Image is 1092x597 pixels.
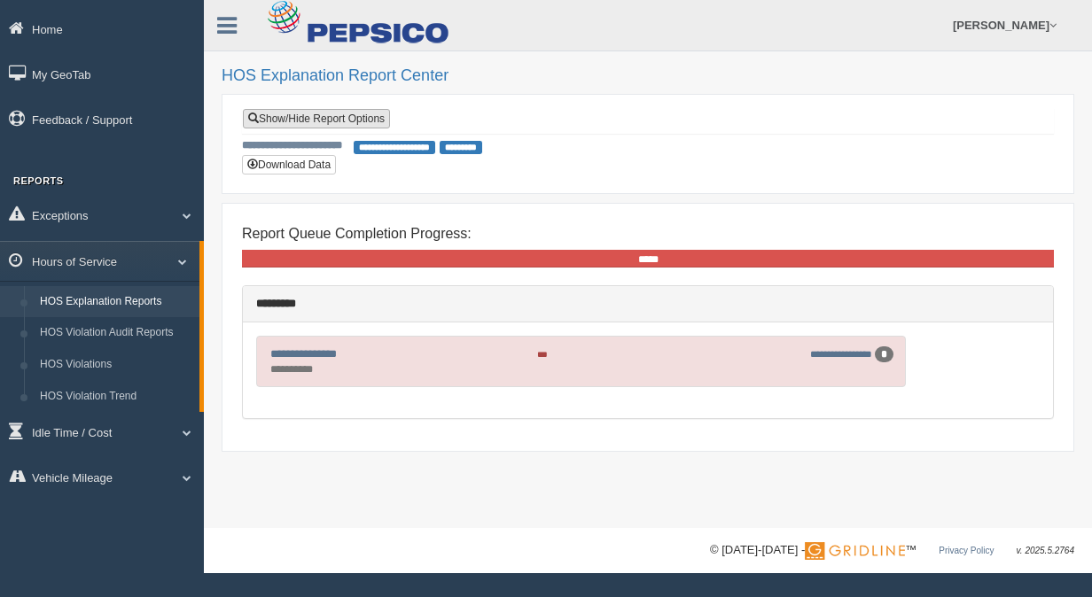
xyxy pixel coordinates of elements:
[805,542,905,560] img: Gridline
[243,109,390,128] a: Show/Hide Report Options
[242,155,336,174] button: Download Data
[32,349,199,381] a: HOS Violations
[939,546,994,555] a: Privacy Policy
[32,317,199,349] a: HOS Violation Audit Reports
[32,286,199,318] a: HOS Explanation Reports
[242,226,1054,242] h4: Report Queue Completion Progress:
[710,541,1074,560] div: © [DATE]-[DATE] - ™
[1017,546,1074,555] span: v. 2025.5.2764
[222,67,1074,85] h2: HOS Explanation Report Center
[32,381,199,413] a: HOS Violation Trend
